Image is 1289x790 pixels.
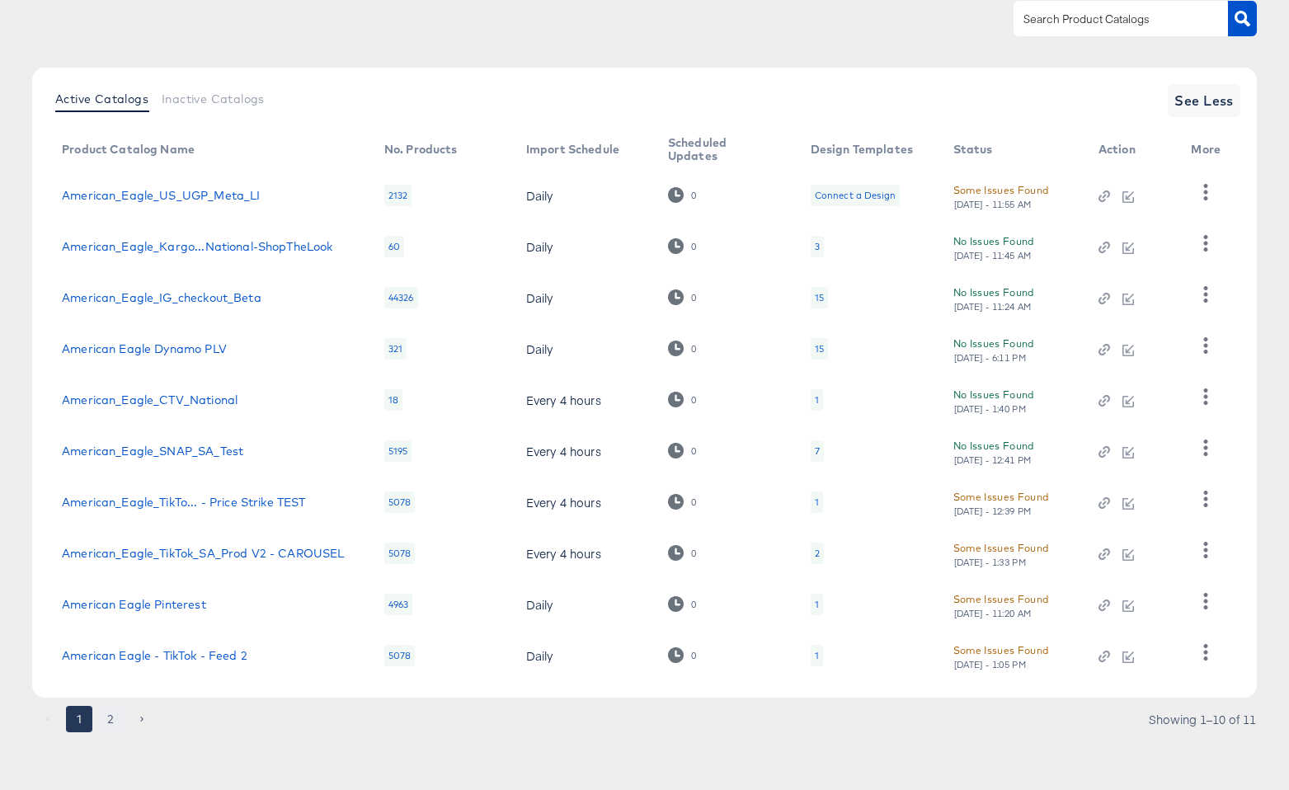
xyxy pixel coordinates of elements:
[811,594,823,615] div: 1
[953,590,1049,619] button: Some Issues Found[DATE] - 11:20 AM
[62,143,195,156] div: Product Catalog Name
[513,477,655,528] td: Every 4 hours
[811,543,824,564] div: 2
[953,642,1049,670] button: Some Issues Found[DATE] - 1:05 PM
[953,539,1049,557] div: Some Issues Found
[953,488,1049,506] div: Some Issues Found
[953,557,1028,568] div: [DATE] - 1:33 PM
[815,291,824,304] div: 15
[1148,713,1257,725] div: Showing 1–10 of 11
[690,445,697,457] div: 0
[811,440,824,462] div: 7
[815,342,824,355] div: 15
[690,241,697,252] div: 0
[384,440,412,462] div: 5195
[1174,89,1234,112] span: See Less
[66,706,92,732] button: page 1
[162,92,265,106] span: Inactive Catalogs
[62,240,332,253] a: American_Eagle_Kargo...National-ShopTheLook
[815,547,820,560] div: 2
[1178,130,1240,170] th: More
[690,650,697,661] div: 0
[953,488,1049,517] button: Some Issues Found[DATE] - 12:39 PM
[513,630,655,681] td: Daily
[668,647,697,663] div: 0
[815,649,819,662] div: 1
[690,343,697,355] div: 0
[953,608,1033,619] div: [DATE] - 11:20 AM
[62,547,344,560] a: American_Eagle_TikTok_SA_Prod V2 - CAROUSEL
[1168,84,1240,117] button: See Less
[384,645,416,666] div: 5078
[811,645,823,666] div: 1
[690,292,697,303] div: 0
[62,342,227,355] a: American Eagle Dynamo PLV
[668,443,697,458] div: 0
[690,599,697,610] div: 0
[384,236,404,257] div: 60
[940,130,1085,170] th: Status
[55,92,148,106] span: Active Catalogs
[811,236,824,257] div: 3
[690,394,697,406] div: 0
[811,338,828,360] div: 15
[811,389,823,411] div: 1
[384,287,418,308] div: 44326
[690,190,697,201] div: 0
[668,238,697,254] div: 0
[953,181,1049,210] button: Some Issues Found[DATE] - 11:55 AM
[953,642,1049,659] div: Some Issues Found
[513,323,655,374] td: Daily
[811,185,900,206] div: Connect a Design
[513,374,655,426] td: Every 4 hours
[384,491,416,513] div: 5078
[953,199,1033,210] div: [DATE] - 11:55 AM
[32,706,158,732] nav: pagination navigation
[384,389,402,411] div: 18
[513,579,655,630] td: Daily
[384,543,416,564] div: 5078
[62,496,305,509] a: American_Eagle_TikTo... - Price Strike TEST
[953,539,1049,568] button: Some Issues Found[DATE] - 1:33 PM
[815,598,819,611] div: 1
[384,185,412,206] div: 2132
[953,506,1033,517] div: [DATE] - 12:39 PM
[384,338,407,360] div: 321
[815,189,896,202] div: Connect a Design
[526,143,619,156] div: Import Schedule
[129,706,155,732] button: Go to next page
[668,187,697,203] div: 0
[815,240,820,253] div: 3
[384,143,458,156] div: No. Products
[1085,130,1178,170] th: Action
[811,287,828,308] div: 15
[62,598,206,611] a: American Eagle Pinterest
[953,181,1049,199] div: Some Issues Found
[668,341,697,356] div: 0
[668,289,697,305] div: 0
[953,590,1049,608] div: Some Issues Found
[668,545,697,561] div: 0
[513,528,655,579] td: Every 4 hours
[513,170,655,221] td: Daily
[97,706,124,732] button: Go to page 2
[513,272,655,323] td: Daily
[668,596,697,612] div: 0
[953,659,1028,670] div: [DATE] - 1:05 PM
[815,444,820,458] div: 7
[62,291,261,304] a: American_Eagle_IG_checkout_Beta
[668,136,778,162] div: Scheduled Updates
[513,221,655,272] td: Daily
[1020,10,1196,29] input: Search Product Catalogs
[62,189,260,202] a: American_Eagle_US_UGP_Meta_LI
[815,393,819,407] div: 1
[513,426,655,477] td: Every 4 hours
[690,548,697,559] div: 0
[668,392,697,407] div: 0
[62,393,238,407] a: American_Eagle_CTV_National
[668,494,697,510] div: 0
[62,444,243,458] a: American_Eagle_SNAP_SA_Test
[384,594,413,615] div: 4963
